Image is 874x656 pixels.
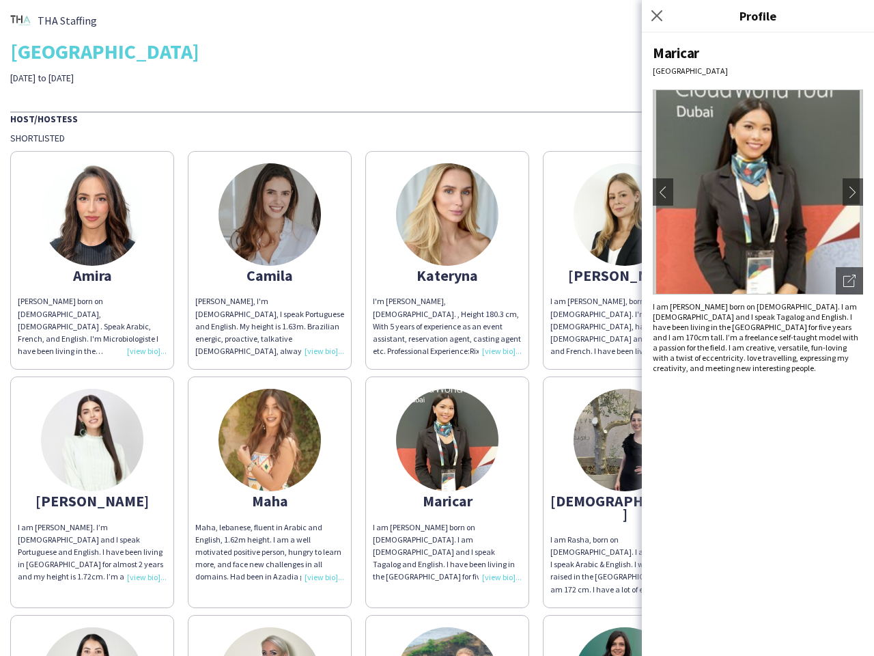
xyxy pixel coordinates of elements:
img: thumb-6246947601a70.jpeg [218,163,321,266]
div: Host/Hostess [10,111,864,125]
div: [PERSON_NAME], I'm [DEMOGRAPHIC_DATA], I speak Portuguese and English. My height is 1.63m. Brazil... [195,295,344,357]
div: Maricar [653,44,863,62]
div: [PERSON_NAME] [550,269,699,282]
img: thumb-6891fe4fabf94.jpeg [41,389,143,491]
div: Camila [195,269,344,282]
div: Kateryna [373,269,522,282]
div: Amira [18,269,167,282]
div: [GEOGRAPHIC_DATA] [10,41,864,61]
span: THA Staffing [38,14,97,27]
img: thumb-07583f41-6c61-40be-ad5d-507eb0e7a047.png [574,389,676,491]
h3: Profile [642,7,874,25]
span: I am [PERSON_NAME] born on [DEMOGRAPHIC_DATA]. I am [DEMOGRAPHIC_DATA] and I speak Tagalog and En... [653,301,858,373]
img: thumb-68a42ce4d990e.jpeg [574,163,676,266]
div: Maricar [373,495,522,507]
img: thumb-26f2aabb-eaf0-4a61-9c3b-663b996db1ef.png [10,10,31,31]
div: [PERSON_NAME] [18,495,167,507]
div: Maha, lebanese, fluent in Arabic and English, 1.62m height. I am a well motivated positive person... [195,521,344,584]
div: [PERSON_NAME] born on [DEMOGRAPHIC_DATA], [DEMOGRAPHIC_DATA] . Speak Arabic, French, and English.... [18,295,167,357]
span: I am Rasha, born on [DEMOGRAPHIC_DATA]. I am Egyptian and I speak Arabic & English. I was born an... [550,534,699,631]
img: thumb-6582a0cdb5742.jpeg [41,163,143,266]
div: Open photos pop-in [836,267,863,295]
div: I am [PERSON_NAME]. I’m [DEMOGRAPHIC_DATA] and I speak Portuguese and English. I have been living... [18,521,167,584]
div: I'm [PERSON_NAME], [DEMOGRAPHIC_DATA]. , Height 180.3 cm, With 5 years of experience as an event ... [373,295,522,357]
img: Crew avatar or photo [653,90,863,295]
img: thumb-67d73f9e1acf2.jpeg [218,389,321,491]
img: thumb-65afd7528d5f6.jpeg [396,389,498,491]
div: [DATE] to [DATE] [10,72,309,84]
div: [DEMOGRAPHIC_DATA] [550,495,699,519]
div: Shortlisted [10,132,864,144]
div: Maha [195,495,344,507]
div: [GEOGRAPHIC_DATA] [653,66,863,76]
img: thumb-67c98d805fc58.jpeg [396,163,498,266]
div: I am [PERSON_NAME], born on [DEMOGRAPHIC_DATA]. I'm half [DEMOGRAPHIC_DATA], half [DEMOGRAPHIC_DA... [550,295,699,357]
